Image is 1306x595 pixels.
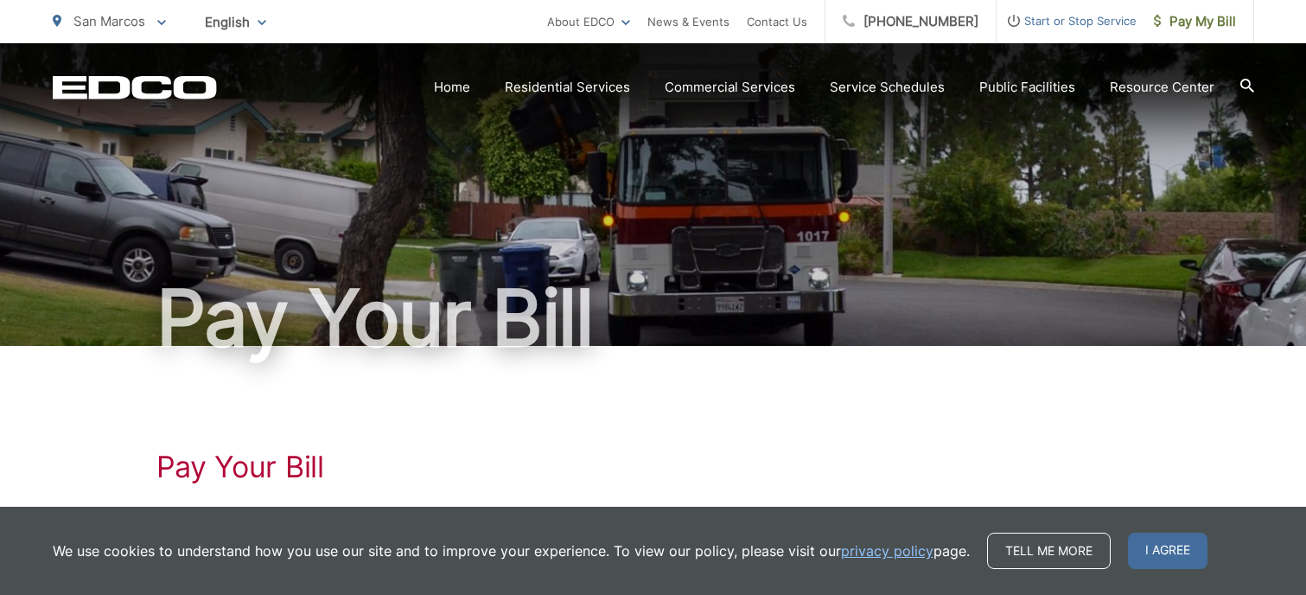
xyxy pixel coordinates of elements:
[547,11,630,32] a: About EDCO
[647,11,729,32] a: News & Events
[841,541,933,561] a: privacy policy
[73,13,145,29] span: San Marcos
[505,77,630,98] a: Residential Services
[53,75,217,99] a: EDCD logo. Return to the homepage.
[747,11,807,32] a: Contact Us
[979,77,1075,98] a: Public Facilities
[53,541,970,561] p: We use cookies to understand how you use our site and to improve your experience. To view our pol...
[434,77,470,98] a: Home
[1128,533,1207,569] span: I agree
[1154,11,1236,32] span: Pay My Bill
[987,533,1111,569] a: Tell me more
[1110,77,1214,98] a: Resource Center
[830,77,945,98] a: Service Schedules
[156,450,1150,484] h1: Pay Your Bill
[665,77,795,98] a: Commercial Services
[53,275,1254,361] h1: Pay Your Bill
[192,7,279,37] span: English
